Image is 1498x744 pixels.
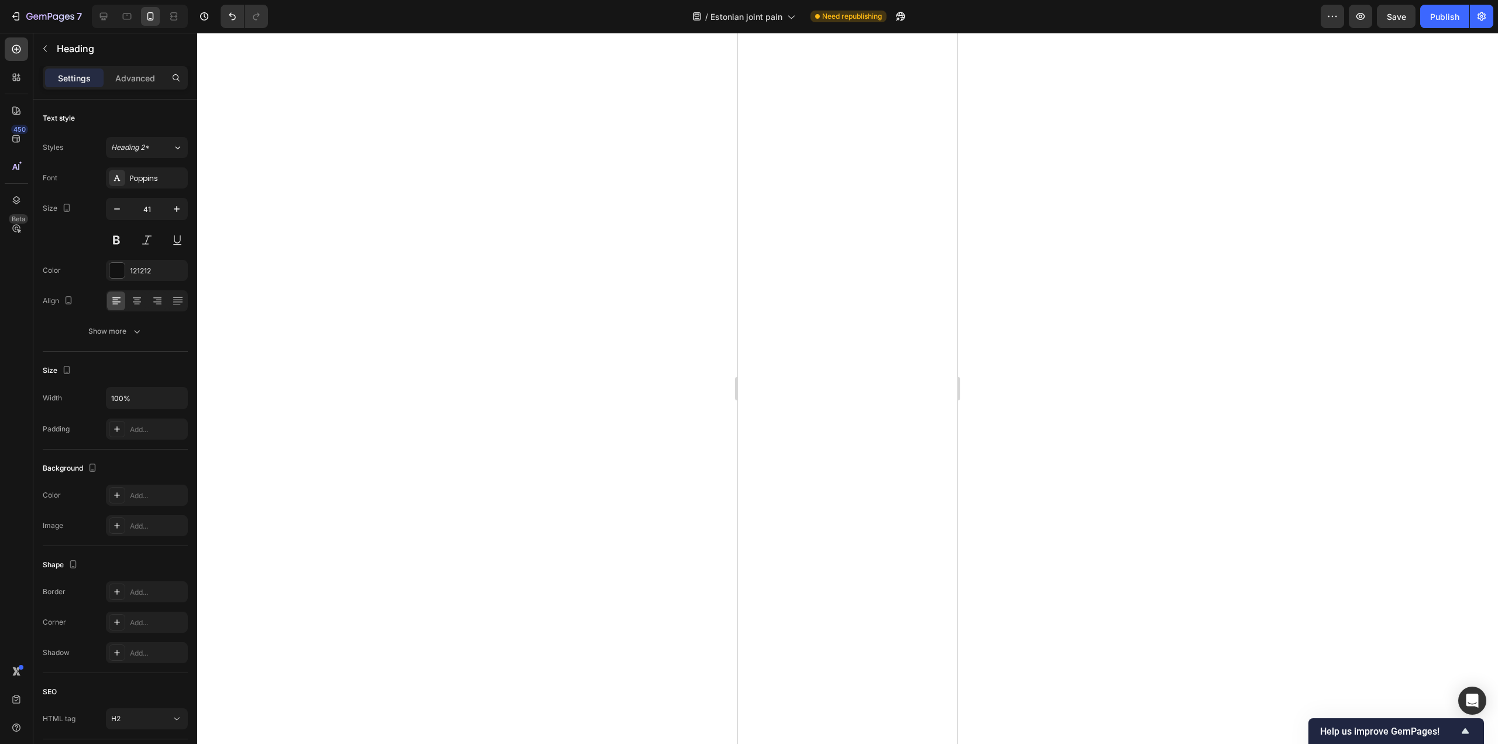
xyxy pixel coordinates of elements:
div: Border [43,587,66,597]
div: 450 [11,125,28,134]
button: 7 [5,5,87,28]
span: Help us improve GemPages! [1320,726,1458,737]
div: Size [43,201,74,217]
div: Padding [43,424,70,434]
p: 7 [77,9,82,23]
div: Add... [130,491,185,501]
div: SEO [43,687,57,697]
div: Image [43,520,63,531]
span: Heading 2* [111,142,149,153]
div: Open Intercom Messenger [1458,687,1486,715]
p: Advanced [115,72,155,84]
div: Color [43,265,61,276]
div: Align [43,293,75,309]
button: Show survey - Help us improve GemPages! [1320,724,1472,738]
div: Add... [130,521,185,532]
button: H2 [106,708,188,729]
span: Need republishing [822,11,882,22]
div: Shape [43,557,80,573]
div: Text style [43,113,75,124]
button: Heading 2* [106,137,188,158]
span: Save [1387,12,1406,22]
div: Beta [9,214,28,224]
button: Save [1377,5,1415,28]
div: Background [43,461,99,476]
div: Corner [43,617,66,628]
div: Font [43,173,57,183]
div: Publish [1430,11,1459,23]
iframe: Design area [738,33,957,744]
div: Width [43,393,62,403]
div: Add... [130,587,185,598]
div: Size [43,363,74,379]
div: 121212 [130,266,185,276]
span: H2 [111,714,121,723]
div: Add... [130,648,185,659]
p: Settings [58,72,91,84]
button: Show more [43,321,188,342]
div: Show more [88,325,143,337]
div: HTML tag [43,714,75,724]
div: Add... [130,424,185,435]
span: Estonian joint pain [710,11,782,23]
input: Auto [106,388,187,409]
button: Publish [1420,5,1469,28]
div: Shadow [43,647,70,658]
div: Add... [130,618,185,628]
div: Poppins [130,173,185,184]
div: Color [43,490,61,500]
div: Undo/Redo [221,5,268,28]
div: Styles [43,142,63,153]
span: / [705,11,708,23]
p: Heading [57,42,183,56]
